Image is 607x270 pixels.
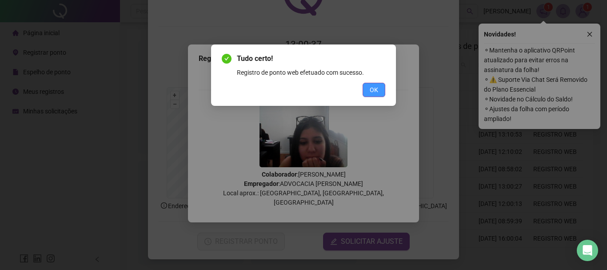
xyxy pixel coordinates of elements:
div: Open Intercom Messenger [577,240,598,261]
span: OK [370,85,378,95]
span: Tudo certo! [237,53,385,64]
div: Registro de ponto web efetuado com sucesso. [237,68,385,77]
span: check-circle [222,54,232,64]
button: OK [363,83,385,97]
